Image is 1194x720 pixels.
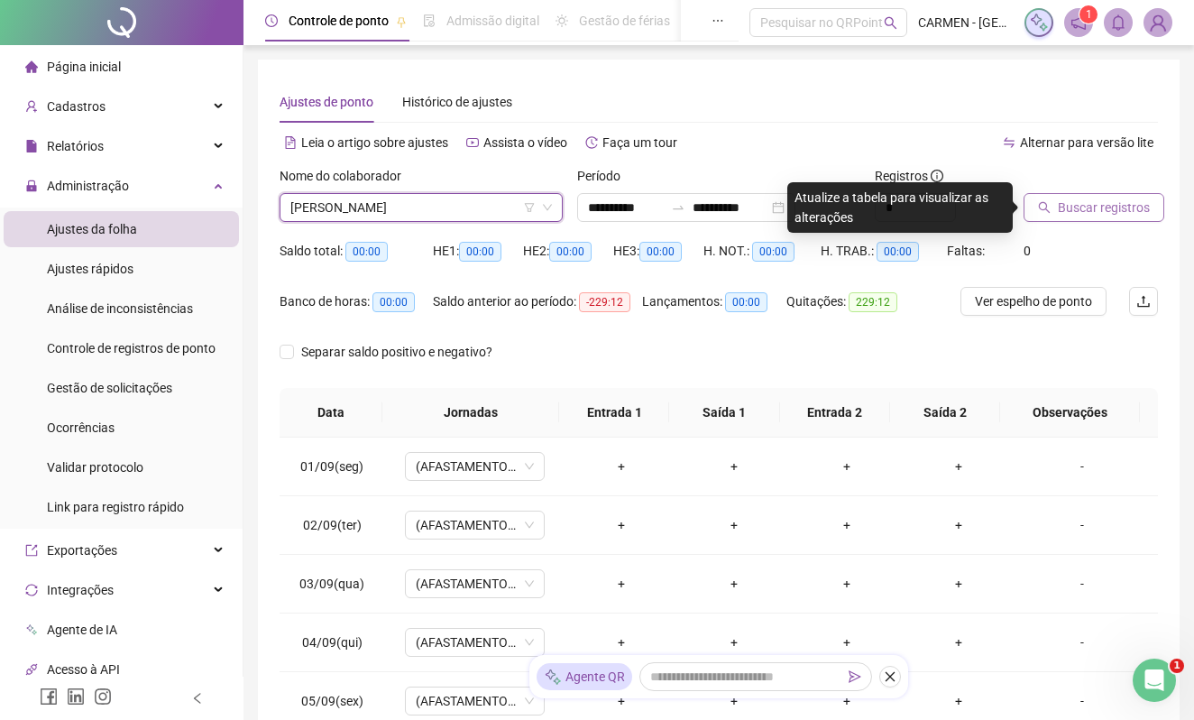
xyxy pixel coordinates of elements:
[47,543,117,558] span: Exportações
[265,14,278,27] span: clock-circle
[280,95,373,109] span: Ajustes de ponto
[804,691,888,711] div: +
[693,691,776,711] div: +
[284,136,297,149] span: file-text
[47,623,117,637] span: Agente de IA
[47,139,104,153] span: Relatórios
[542,202,553,213] span: down
[280,166,413,186] label: Nome do colaborador
[47,420,115,435] span: Ocorrências
[289,14,389,28] span: Controle de ponto
[544,668,562,687] img: sparkle-icon.fc2bf0ac1784a2077858766a79e2daf3.svg
[94,688,112,706] span: instagram
[752,242,794,262] span: 00:00
[47,99,106,114] span: Cadastros
[1020,135,1153,150] span: Alternar para versão lite
[580,457,664,476] div: +
[875,166,943,186] span: Registros
[1024,193,1164,222] button: Buscar registros
[931,170,943,182] span: info-circle
[1110,14,1126,31] span: bell
[849,292,897,312] span: 229:12
[917,574,1001,594] div: +
[804,515,888,535] div: +
[1015,402,1125,422] span: Observações
[804,457,888,476] div: +
[613,241,703,262] div: HE 3:
[585,136,598,149] span: history
[303,518,362,532] span: 02/09(ter)
[549,242,592,262] span: 00:00
[917,515,1001,535] div: +
[787,182,1013,233] div: Atualize a tabela para visualizar as alterações
[466,136,479,149] span: youtube
[1024,244,1031,258] span: 0
[947,244,987,258] span: Faltas:
[1029,457,1135,476] div: -
[47,301,193,316] span: Análise de inconsistências
[47,222,137,236] span: Ajustes da folha
[917,457,1001,476] div: +
[301,694,363,708] span: 05/09(sex)
[47,381,172,395] span: Gestão de solicitações
[47,341,216,355] span: Controle de registros de ponto
[382,388,560,438] th: Jornadas
[433,241,523,262] div: HE 1:
[580,691,664,711] div: +
[47,262,133,276] span: Ajustes rápidos
[280,388,382,438] th: Data
[416,512,534,539] span: (AFASTAMENTO INSS)
[402,95,512,109] span: Histórico de ajustes
[524,202,535,213] span: filter
[300,459,363,474] span: 01/09(seg)
[1000,388,1140,438] th: Observações
[917,632,1001,652] div: +
[559,388,669,438] th: Entrada 1
[1029,13,1049,32] img: sparkle-icon.fc2bf0ac1784a2077858766a79e2daf3.svg
[1058,198,1150,217] span: Buscar registros
[975,291,1092,311] span: Ver espelho de ponto
[1079,5,1098,23] sup: 1
[280,291,433,312] div: Banco de horas:
[47,500,184,514] span: Link para registro rápido
[884,16,897,30] span: search
[671,200,685,215] span: to
[301,135,448,150] span: Leia o artigo sobre ajustes
[884,670,896,683] span: close
[669,388,779,438] th: Saída 1
[483,135,567,150] span: Assista o vídeo
[693,574,776,594] div: +
[1086,8,1092,21] span: 1
[579,14,670,28] span: Gestão de férias
[703,241,821,262] div: H. NOT.:
[1133,659,1176,702] iframe: Intercom live chat
[890,388,1000,438] th: Saída 2
[1070,14,1087,31] span: notification
[47,179,129,193] span: Administração
[459,242,501,262] span: 00:00
[416,570,534,597] span: (AFASTAMENTO INSS)
[877,242,919,262] span: 00:00
[25,663,38,676] span: api
[280,241,433,262] div: Saldo total:
[299,577,364,591] span: 03/09(qua)
[290,194,552,221] span: DANIELE DA S C CARDOSO
[25,140,38,152] span: file
[671,200,685,215] span: swap-right
[416,688,534,715] span: (AFASTAMENTO INSS)
[580,574,664,594] div: +
[416,453,534,480] span: (AFASTAMENTO INSS)
[47,583,114,597] span: Integrações
[1144,9,1171,36] img: 36959
[693,515,776,535] div: +
[556,14,568,27] span: sun
[579,292,630,312] span: -229:12
[345,242,388,262] span: 00:00
[602,135,677,150] span: Faça um tour
[804,574,888,594] div: +
[1038,201,1051,214] span: search
[372,292,415,312] span: 00:00
[191,692,204,705] span: left
[849,670,861,683] span: send
[25,100,38,113] span: user-add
